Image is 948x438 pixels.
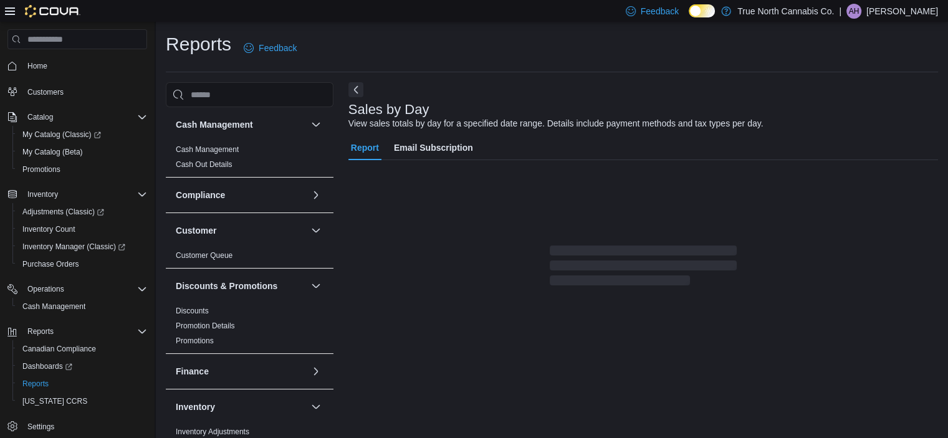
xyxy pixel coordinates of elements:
[12,358,152,375] a: Dashboards
[17,359,147,374] span: Dashboards
[12,255,152,273] button: Purchase Orders
[2,280,152,298] button: Operations
[22,187,147,202] span: Inventory
[176,160,232,169] a: Cash Out Details
[846,4,861,19] div: Ange Hurshman
[12,238,152,255] a: Inventory Manager (Classic)
[17,376,54,391] a: Reports
[22,164,60,174] span: Promotions
[22,344,96,354] span: Canadian Compliance
[17,376,147,391] span: Reports
[17,341,101,356] a: Canadian Compliance
[176,189,225,201] h3: Compliance
[309,399,323,414] button: Inventory
[259,42,297,54] span: Feedback
[22,324,147,339] span: Reports
[176,401,215,413] h3: Inventory
[176,427,249,436] a: Inventory Adjustments
[22,110,58,125] button: Catalog
[176,250,232,260] span: Customer Queue
[22,259,79,269] span: Purchase Orders
[176,145,239,154] a: Cash Management
[176,321,235,330] a: Promotion Details
[309,117,323,132] button: Cash Management
[176,224,216,237] h3: Customer
[22,207,104,217] span: Adjustments (Classic)
[22,85,69,100] a: Customers
[2,323,152,340] button: Reports
[849,4,859,19] span: AH
[176,280,306,292] button: Discounts & Promotions
[12,203,152,221] a: Adjustments (Classic)
[12,298,152,315] button: Cash Management
[22,83,147,99] span: Customers
[309,364,323,379] button: Finance
[12,143,152,161] button: My Catalog (Beta)
[17,394,147,409] span: Washington CCRS
[2,417,152,436] button: Settings
[176,307,209,315] a: Discounts
[22,130,101,140] span: My Catalog (Classic)
[25,5,80,17] img: Cova
[27,189,58,199] span: Inventory
[22,361,72,371] span: Dashboards
[27,112,53,122] span: Catalog
[689,4,715,17] input: Dark Mode
[22,379,49,389] span: Reports
[27,326,54,336] span: Reports
[166,248,333,268] div: Customer
[12,126,152,143] a: My Catalog (Classic)
[348,117,764,130] div: View sales totals by day for a specified date range. Details include payment methods and tax type...
[17,145,88,159] a: My Catalog (Beta)
[176,321,235,331] span: Promotion Details
[176,365,306,378] button: Finance
[17,145,147,159] span: My Catalog (Beta)
[17,127,106,142] a: My Catalog (Classic)
[17,299,90,314] a: Cash Management
[22,110,147,125] span: Catalog
[176,427,249,437] span: Inventory Adjustments
[348,82,363,97] button: Next
[176,336,214,345] a: Promotions
[737,4,834,19] p: True North Cannabis Co.
[394,135,473,160] span: Email Subscription
[22,302,85,312] span: Cash Management
[22,419,59,434] a: Settings
[17,394,92,409] a: [US_STATE] CCRS
[176,145,239,155] span: Cash Management
[27,87,64,97] span: Customers
[166,303,333,353] div: Discounts & Promotions
[17,162,147,177] span: Promotions
[176,336,214,346] span: Promotions
[176,118,253,131] h3: Cash Management
[351,135,379,160] span: Report
[348,102,429,117] h3: Sales by Day
[17,299,147,314] span: Cash Management
[22,419,147,434] span: Settings
[27,422,54,432] span: Settings
[27,61,47,71] span: Home
[22,224,75,234] span: Inventory Count
[239,36,302,60] a: Feedback
[17,257,84,272] a: Purchase Orders
[176,280,277,292] h3: Discounts & Promotions
[22,282,69,297] button: Operations
[17,341,147,356] span: Canadian Compliance
[17,239,147,254] span: Inventory Manager (Classic)
[12,393,152,410] button: [US_STATE] CCRS
[22,324,59,339] button: Reports
[17,204,109,219] a: Adjustments (Classic)
[176,189,306,201] button: Compliance
[2,57,152,75] button: Home
[22,59,52,74] a: Home
[22,242,125,252] span: Inventory Manager (Classic)
[12,221,152,238] button: Inventory Count
[176,365,209,378] h3: Finance
[17,257,147,272] span: Purchase Orders
[309,188,323,202] button: Compliance
[176,159,232,169] span: Cash Out Details
[2,82,152,100] button: Customers
[17,204,147,219] span: Adjustments (Classic)
[166,142,333,177] div: Cash Management
[866,4,938,19] p: [PERSON_NAME]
